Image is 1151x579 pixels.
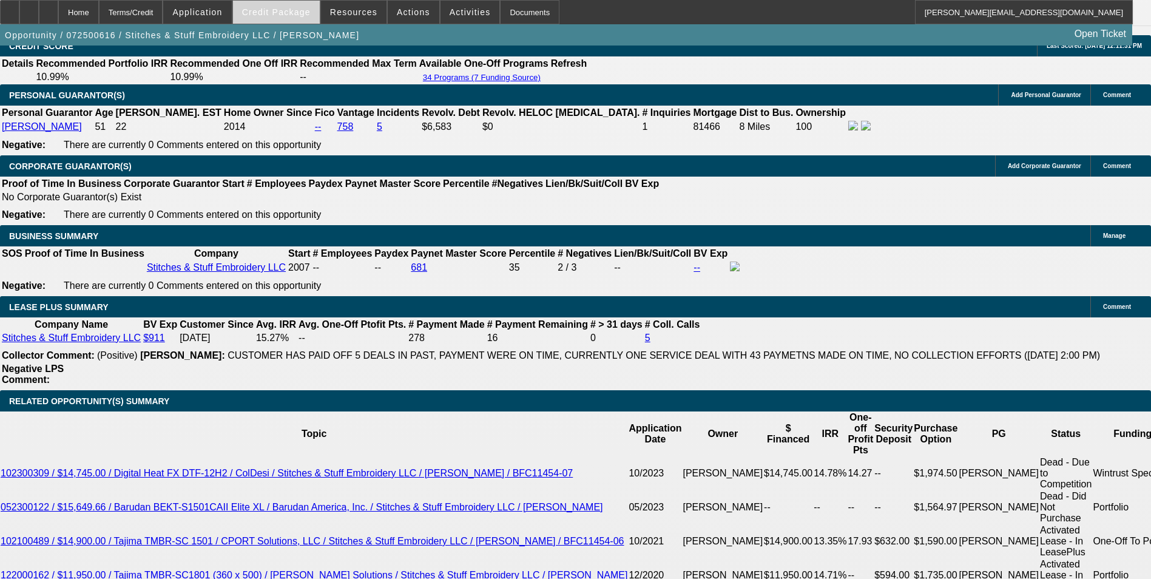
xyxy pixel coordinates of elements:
b: Lien/Bk/Suit/Coll [545,178,623,189]
b: [PERSON_NAME]. EST [116,107,221,118]
b: Start [288,248,310,259]
a: 052300122 / $15,649.66 / Barudan BEKT-S1501CAII Elite XL / Barudan America, Inc. / Stitches & Stu... [1,502,603,512]
b: BV Exp [694,248,727,259]
b: Lien/Bk/Suit/Coll [614,248,691,259]
td: Dead - Due to Competition [1039,456,1092,490]
span: PERSONAL GUARANTOR(S) [9,90,125,100]
span: LEASE PLUS SUMMARY [9,302,109,312]
td: 0 [590,332,643,344]
span: Comment [1103,163,1131,169]
b: Negative: [2,280,46,291]
b: Personal Guarantor [2,107,92,118]
td: $0 [482,120,641,134]
th: Proof of Time In Business [1,178,122,190]
td: Dead - Did Not Purchase [1039,490,1092,524]
button: 34 Programs (7 Funding Source) [419,72,544,83]
span: Credit Package [242,7,311,17]
b: # Inquiries [642,107,690,118]
td: 17.93 [847,524,874,558]
a: Stitches & Stuff Embroidery LLC [147,262,286,273]
b: Customer Since [180,319,254,330]
td: 278 [408,332,485,344]
button: Activities [440,1,500,24]
b: Home Owner Since [224,107,312,118]
th: PG [958,411,1039,456]
b: Age [95,107,113,118]
td: [PERSON_NAME] [958,524,1039,558]
th: Recommended Portfolio IRR [35,58,168,70]
td: 14.27 [847,456,874,490]
b: # Employees [312,248,372,259]
td: $1,590.00 [913,524,958,558]
td: $14,745.00 [763,456,813,490]
a: 102300309 / $14,745.00 / Digital Heat FX DTF-12H2 / ColDesi / Stitches & Stuff Embroidery LLC / [... [1,468,573,478]
span: CUSTOMER HAS PAID OFF 5 DEALS IN PAST, PAYMENT WERE ON TIME, CURRENTLY ONE SERVICE DEAL WITH 43 P... [228,350,1100,361]
b: Avg. One-Off Ptofit Pts. [299,319,406,330]
b: # Employees [247,178,306,189]
th: Available One-Off Programs [419,58,549,70]
th: Details [1,58,34,70]
td: 1 [641,120,691,134]
b: Paynet Master Score [345,178,440,189]
a: -- [694,262,700,273]
td: [PERSON_NAME] [683,456,764,490]
span: 2014 [224,121,246,132]
b: Avg. IRR [256,319,296,330]
th: Security Deposit [874,411,913,456]
td: 10.99% [35,71,168,83]
td: [PERSON_NAME] [683,490,764,524]
td: 05/2023 [628,490,682,524]
div: 2 / 3 [558,262,612,273]
span: (Positive) [97,350,138,361]
td: 8 Miles [739,120,794,134]
button: Resources [321,1,386,24]
td: 13.35% [813,524,847,558]
b: BV Exp [625,178,659,189]
b: Paynet Master Score [411,248,506,259]
td: -- [847,490,874,524]
b: Dist to Bus. [740,107,794,118]
span: There are currently 0 Comments entered on this opportunity [64,140,321,150]
b: Percentile [509,248,555,259]
td: 51 [94,120,113,134]
span: Add Personal Guarantor [1011,92,1081,98]
b: # Coll. Calls [645,319,700,330]
b: Negative: [2,209,46,220]
b: # > 31 days [590,319,643,330]
a: 758 [337,121,354,132]
td: [PERSON_NAME] [958,456,1039,490]
td: 16 [487,332,589,344]
b: Company [194,248,238,259]
b: Negative LPS Comment: [2,364,64,385]
span: Resources [330,7,377,17]
a: 681 [411,262,427,273]
td: [PERSON_NAME] [683,524,764,558]
a: $911 [143,333,165,343]
td: -- [374,261,409,274]
b: Incidents [377,107,419,118]
td: -- [298,332,407,344]
th: One-off Profit Pts [847,411,874,456]
a: 102100489 / $14,900.00 / Tajima TMBR-SC 1501 / CPORT Solutions, LLC / Stitches & Stuff Embroidery... [1,536,624,546]
b: Percentile [443,178,489,189]
b: [PERSON_NAME]: [140,350,225,361]
button: Credit Package [233,1,320,24]
th: Proof of Time In Business [24,248,145,260]
th: $ Financed [763,411,813,456]
span: Comment [1103,303,1131,310]
th: Application Date [628,411,682,456]
button: Actions [388,1,439,24]
td: [PERSON_NAME] [958,490,1039,524]
th: Refresh [550,58,588,70]
td: $632.00 [874,524,913,558]
span: There are currently 0 Comments entered on this opportunity [64,209,321,220]
td: 100 [795,120,846,134]
span: Actions [397,7,430,17]
b: #Negatives [492,178,544,189]
td: -- [613,261,692,274]
span: Application [172,7,222,17]
th: Owner [683,411,764,456]
span: Manage [1103,232,1126,239]
th: Recommended One Off IRR [169,58,298,70]
img: facebook-icon.png [848,121,858,130]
